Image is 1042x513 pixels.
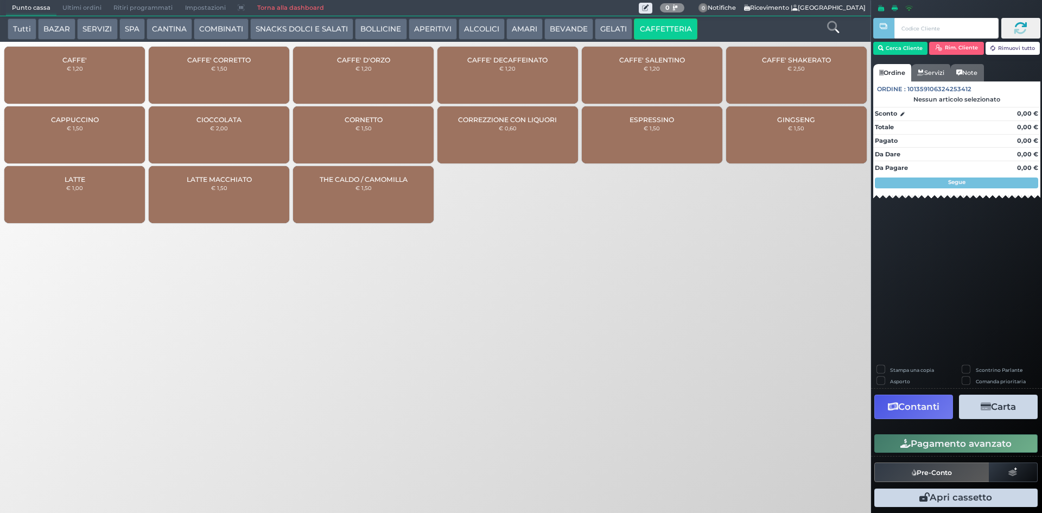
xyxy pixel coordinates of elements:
button: Carta [959,395,1038,419]
input: Codice Cliente [894,18,998,39]
span: GINGSENG [777,116,815,124]
small: € 1,50 [644,125,660,131]
span: CAPPUCCINO [51,116,99,124]
button: APERITIVI [409,18,457,40]
small: € 2,50 [787,65,805,72]
button: COMBINATI [194,18,249,40]
div: Nessun articolo selezionato [873,96,1040,103]
button: GELATI [595,18,632,40]
button: SERVIZI [77,18,117,40]
button: Pagamento avanzato [874,434,1038,453]
small: € 1,20 [644,65,660,72]
span: CAFFE' SHAKERATO [762,56,831,64]
strong: 0,00 € [1017,123,1038,131]
span: CAFFE' [62,56,87,64]
small: € 2,00 [210,125,228,131]
small: € 1,50 [355,185,372,191]
button: BEVANDE [544,18,593,40]
button: Apri cassetto [874,489,1038,507]
span: Ultimi ordini [56,1,107,16]
span: CAFFE' CORRETTO [187,56,251,64]
label: Stampa una copia [890,366,934,373]
button: Contanti [874,395,953,419]
small: € 1,50 [788,125,804,131]
button: Rim. Cliente [929,42,984,55]
span: Impostazioni [179,1,232,16]
span: LATTE [65,175,85,183]
small: € 1,50 [67,125,83,131]
small: € 1,00 [66,185,83,191]
span: THE CALDO / CAMOMILLA [320,175,408,183]
b: 0 [665,4,670,11]
span: 101359106324253412 [907,85,971,94]
strong: 0,00 € [1017,110,1038,117]
strong: Segue [948,179,965,186]
strong: 0,00 € [1017,164,1038,172]
span: LATTE MACCHIATO [187,175,252,183]
button: Tutti [8,18,36,40]
button: Cerca Cliente [873,42,928,55]
small: € 1,20 [499,65,516,72]
span: CAFFE' D'ORZO [337,56,390,64]
span: CAFFE' SALENTINO [619,56,685,64]
strong: Da Pagare [875,164,908,172]
a: Servizi [911,64,950,81]
strong: 0,00 € [1017,150,1038,158]
small: € 0,60 [499,125,517,131]
span: Ritiri programmati [107,1,179,16]
span: 0 [698,3,708,13]
small: € 1,20 [355,65,372,72]
strong: Pagato [875,137,898,144]
button: Rimuovi tutto [986,42,1040,55]
strong: Sconto [875,109,897,118]
a: Note [950,64,983,81]
button: SNACKS DOLCI E SALATI [250,18,353,40]
button: CANTINA [147,18,192,40]
small: € 1,50 [355,125,372,131]
button: CAFFETTERIA [634,18,697,40]
span: CORNETTO [345,116,383,124]
span: ESPRESSINO [630,116,674,124]
strong: Totale [875,123,894,131]
button: AMARI [506,18,543,40]
button: ALCOLICI [459,18,505,40]
label: Asporto [890,378,910,385]
a: Ordine [873,64,911,81]
strong: 0,00 € [1017,137,1038,144]
label: Scontrino Parlante [976,366,1022,373]
button: BAZAR [38,18,75,40]
button: SPA [119,18,145,40]
strong: Da Dare [875,150,900,158]
small: € 1,20 [67,65,83,72]
small: € 1,50 [211,185,227,191]
button: BOLLICINE [355,18,406,40]
span: CAFFE' DECAFFEINATO [467,56,548,64]
span: Ordine : [877,85,906,94]
a: Torna alla dashboard [251,1,329,16]
span: Punto cassa [6,1,56,16]
span: CIOCCOLATA [196,116,242,124]
label: Comanda prioritaria [976,378,1026,385]
button: Pre-Conto [874,463,989,482]
span: CORREZZIONE CON LIQUORI [458,116,557,124]
small: € 1,50 [211,65,227,72]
